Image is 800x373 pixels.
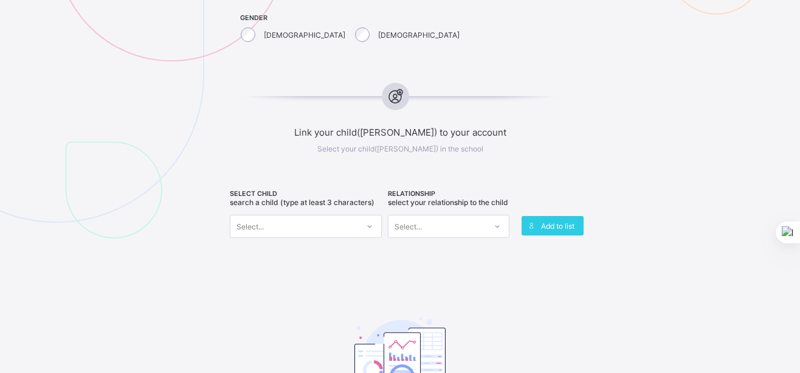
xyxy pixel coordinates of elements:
span: GENDER [240,14,463,22]
label: [DEMOGRAPHIC_DATA] [378,30,460,40]
span: Link your child([PERSON_NAME]) to your account [200,127,600,138]
div: Select... [236,215,264,238]
span: Search a child (type at least 3 characters) [230,198,374,207]
div: Select... [395,215,422,238]
span: Add to list [541,221,574,231]
span: Select your child([PERSON_NAME]) in the school [317,144,483,153]
span: Select your relationship to the child [388,198,508,207]
label: [DEMOGRAPHIC_DATA] [264,30,345,40]
span: RELATIONSHIP [388,190,509,198]
span: SELECT CHILD [230,190,382,198]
